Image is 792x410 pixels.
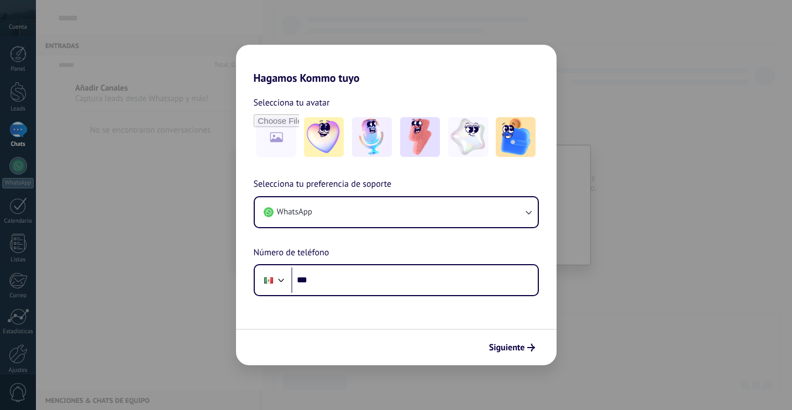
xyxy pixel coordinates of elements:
span: Selecciona tu preferencia de soporte [254,177,392,192]
img: -5.jpeg [496,117,536,157]
span: Selecciona tu avatar [254,96,330,110]
img: -2.jpeg [352,117,392,157]
div: Mexico: + 52 [258,269,279,292]
img: -4.jpeg [448,117,488,157]
img: -1.jpeg [304,117,344,157]
h2: Hagamos Kommo tuyo [236,45,557,85]
img: -3.jpeg [400,117,440,157]
span: WhatsApp [277,207,312,218]
button: WhatsApp [255,197,538,227]
span: Número de teléfono [254,246,329,260]
span: Siguiente [489,344,525,351]
button: Siguiente [484,338,540,357]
